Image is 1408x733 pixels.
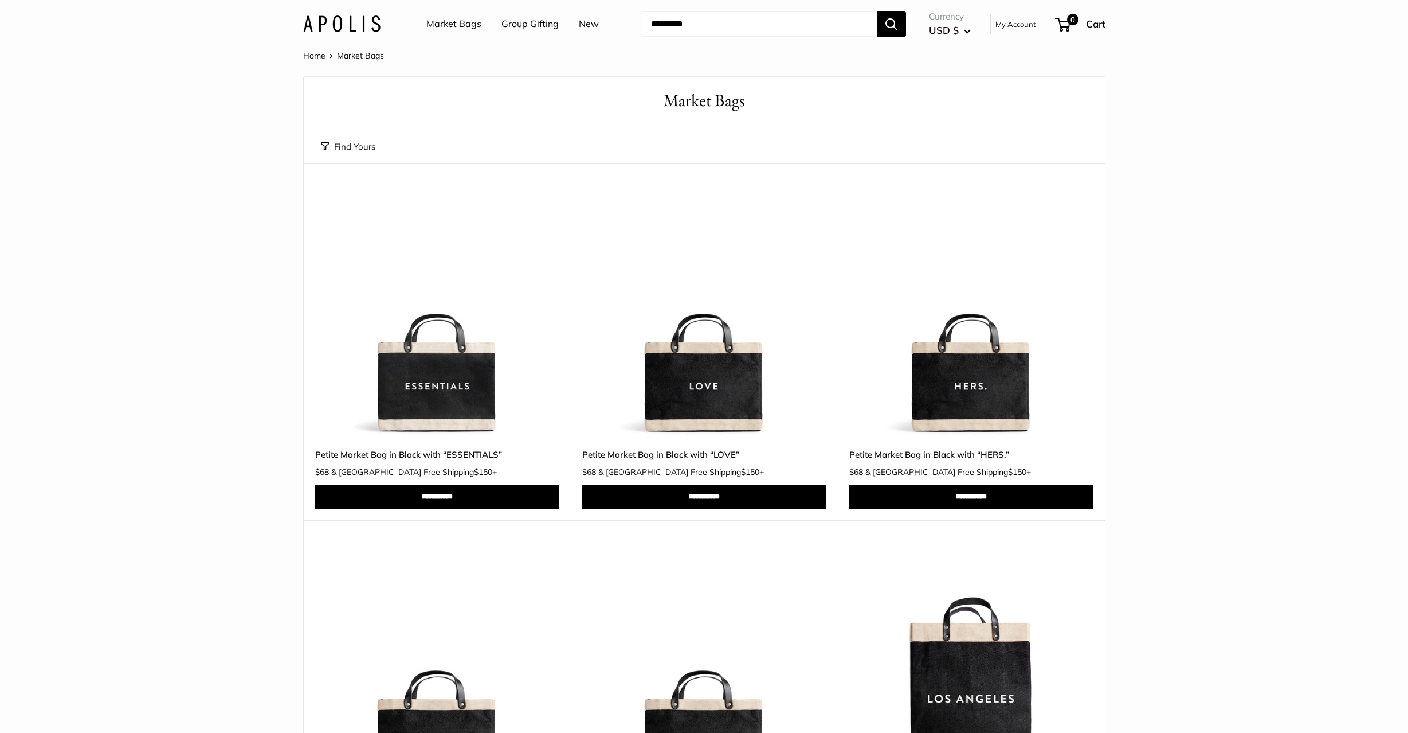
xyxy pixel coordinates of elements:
span: Market Bags [337,50,384,61]
a: Petite Market Bag in Black with “LOVE”Petite Market Bag in Black with “LOVE” [582,192,826,436]
span: & [GEOGRAPHIC_DATA] Free Shipping + [865,468,1031,476]
img: Apolis [303,15,381,32]
span: Cart [1086,18,1105,30]
button: USD $ [929,21,971,40]
a: Petite Market Bag in Black with “LOVE” [582,448,826,461]
a: Group Gifting [501,15,559,33]
input: Search... [642,11,877,37]
a: Petite Market Bag in Black with “ESSENTIALS” [315,448,559,461]
span: $68 [582,467,596,477]
nav: Breadcrumb [303,48,384,63]
a: Petite Market Bag in Black with “HERS.”Petite Market Bag in Black with “HERS.” [849,192,1093,436]
span: Currency [929,9,971,25]
span: USD $ [929,24,959,36]
button: Find Yours [321,139,375,155]
span: 0 [1066,14,1078,25]
a: Home [303,50,325,61]
span: $150 [741,467,759,477]
span: $150 [1008,467,1026,477]
img: Petite Market Bag in Black with “HERS.” [849,192,1093,436]
a: New [579,15,599,33]
a: Market Bags [426,15,481,33]
a: Petite Market Bag in Black with “HERS.” [849,448,1093,461]
a: Petite Market Bag in Black with “ESSENTIALS”Petite Market Bag in Black with “ESSENTIALS” [315,192,559,436]
button: Search [877,11,906,37]
img: Petite Market Bag in Black with “ESSENTIALS” [315,192,559,436]
span: $150 [474,467,492,477]
img: Petite Market Bag in Black with “LOVE” [582,192,826,436]
h1: Market Bags [321,88,1088,113]
span: $68 [849,467,863,477]
a: My Account [995,17,1036,31]
span: & [GEOGRAPHIC_DATA] Free Shipping + [331,468,497,476]
a: 0 Cart [1056,15,1105,33]
span: & [GEOGRAPHIC_DATA] Free Shipping + [598,468,764,476]
span: $68 [315,467,329,477]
